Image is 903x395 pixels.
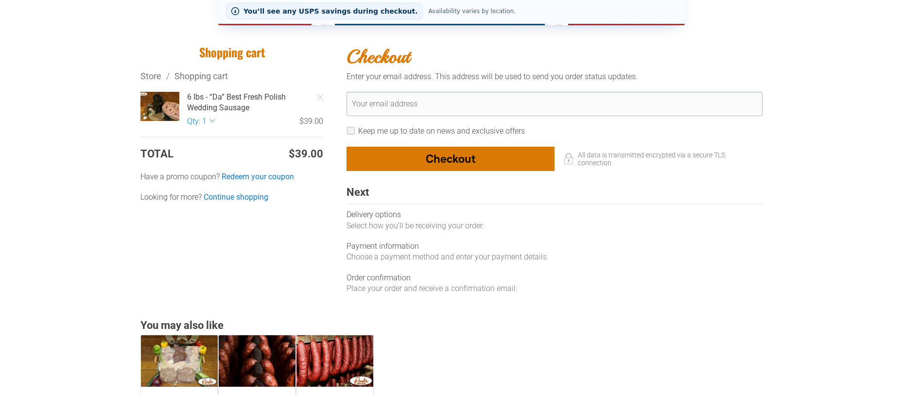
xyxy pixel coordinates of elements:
[140,71,161,81] a: Store
[204,192,268,203] a: Continue shopping
[296,335,373,386] a: Dried Sausage - 6 Rings
[347,241,763,252] div: Payment information
[289,147,323,162] span: $39.00
[140,319,763,333] div: You may also like
[222,172,294,182] a: Redeem your coupon
[427,8,518,15] span: Availability varies by location.
[141,335,218,386] a: 10 lb Seniors &amp; Singles Bundles
[347,273,763,283] div: Order confirmation
[140,172,323,182] label: Have a promo coupon?
[161,71,174,81] span: /
[187,92,323,114] a: 6 lbs - “Da” Best Fresh Polish Wedding Sausage
[140,147,221,162] td: Total
[174,71,228,81] a: Shopping cart
[347,283,763,294] div: Place your order and receive a confirmation email.
[347,209,763,220] div: Delivery options
[243,7,418,15] span: You’ll see any USPS savings during checkout.
[219,335,295,386] a: Kielbasa Dried Polish Sausage (Small Batch)
[140,70,323,82] div: Breadcrumbs
[347,92,763,116] input: Your email address
[358,126,525,136] label: Keep me up to date on news and exclusive offers
[347,186,763,205] div: Next
[140,192,323,203] div: Looking for more?
[215,116,323,127] div: $39.00
[311,87,330,107] a: Remove Item
[347,252,763,262] div: Choose a payment method and enter your payment details.
[347,71,763,82] div: Enter your email address. This address will be used to send you order status updates.
[347,147,555,171] button: Checkout
[140,45,323,60] h1: Shopping cart
[555,147,763,171] div: All data is transmitted encrypted via a secure TLS connection
[347,45,763,69] h2: Checkout
[347,221,763,231] div: Select how you’ll be receiving your order.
